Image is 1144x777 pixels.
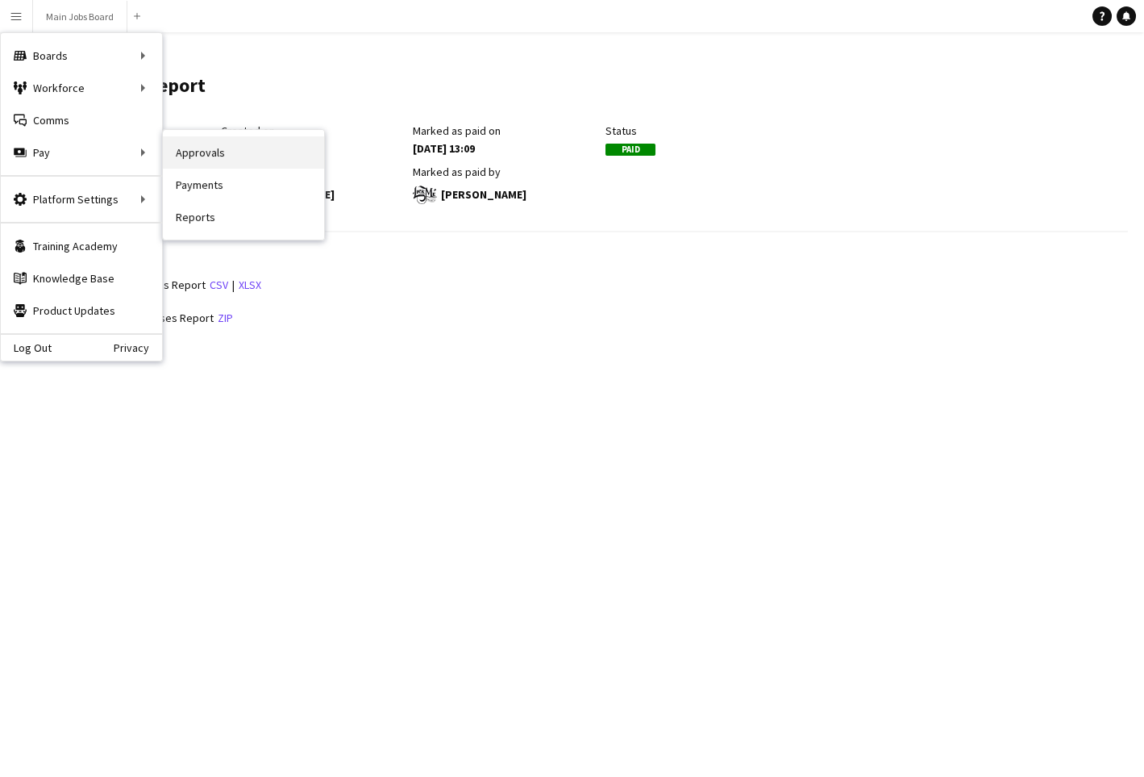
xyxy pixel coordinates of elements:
a: Training Academy [1,230,162,262]
div: Pay [1,136,162,169]
div: Marked as paid by [413,165,597,179]
div: Workforce [1,72,162,104]
a: Product Updates [1,295,162,327]
a: Log Out [1,341,52,354]
a: xlsx [239,278,261,292]
a: zip [218,311,233,325]
div: Marked as paid on [413,123,597,138]
div: [DATE] 13:09 [413,141,597,156]
div: | [28,275,1128,295]
div: [PERSON_NAME] [413,182,597,207]
a: Payments [163,169,324,201]
a: Comms [1,104,162,136]
a: Privacy [114,341,162,354]
div: Platform Settings [1,183,162,215]
a: Reports [163,201,324,233]
a: Approvals [163,136,324,169]
a: csv [210,278,228,292]
button: Main Jobs Board [33,1,127,32]
div: Created on [221,123,406,138]
div: Status [605,123,790,138]
div: Boards [1,40,162,72]
a: Knowledge Base [1,262,162,295]
h3: Reports [28,249,1128,263]
span: Paid [605,144,655,156]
